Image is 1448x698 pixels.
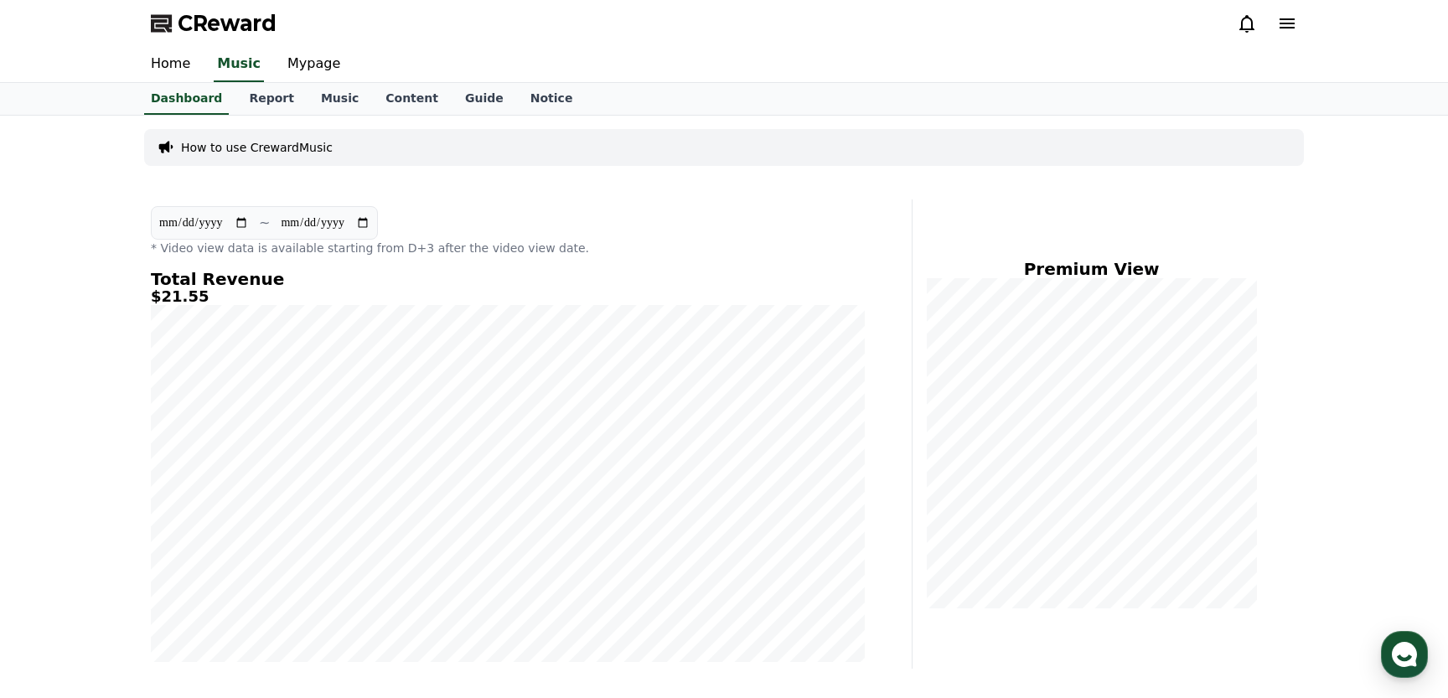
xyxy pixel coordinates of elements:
a: Report [235,83,308,115]
a: Mypage [274,47,354,82]
a: Content [372,83,452,115]
p: * Video view data is available starting from D+3 after the video view date. [151,240,865,256]
a: CReward [151,10,277,37]
h4: Premium View [926,260,1257,278]
a: Home [137,47,204,82]
a: Notice [517,83,587,115]
a: How to use CrewardMusic [181,139,333,156]
a: Guide [452,83,517,115]
a: Music [308,83,372,115]
h5: $21.55 [151,288,865,305]
p: ~ [259,213,270,233]
a: Music [214,47,264,82]
a: Dashboard [144,83,229,115]
h4: Total Revenue [151,270,865,288]
span: CReward [178,10,277,37]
